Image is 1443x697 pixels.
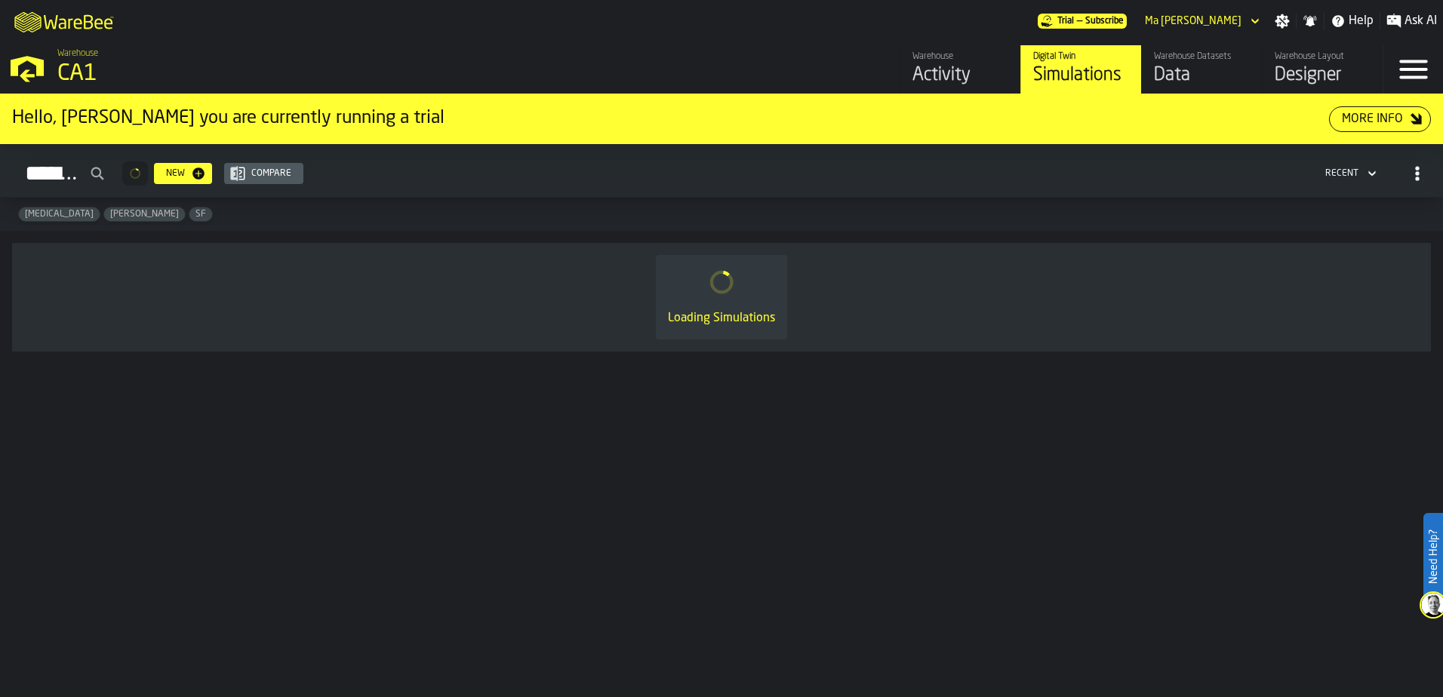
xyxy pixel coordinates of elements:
[1405,12,1437,30] span: Ask AI
[1085,16,1124,26] span: Subscribe
[1057,16,1074,26] span: Trial
[1033,63,1129,88] div: Simulations
[1038,14,1127,29] div: Menu Subscription
[912,51,1008,62] div: Warehouse
[116,161,154,186] div: ButtonLoadMore-Loading...-Prev-First-Last
[19,209,100,220] span: Enteral
[900,45,1020,94] a: link-to-/wh/i/76e2a128-1b54-4d66-80d4-05ae4c277723/feed/
[1269,14,1296,29] label: button-toggle-Settings
[1154,63,1250,88] div: Data
[245,168,297,179] div: Compare
[1383,45,1443,94] label: button-toggle-Menu
[1297,14,1324,29] label: button-toggle-Notifications
[12,106,1329,130] div: Hello, [PERSON_NAME] you are currently running a trial
[668,309,775,327] div: Loading Simulations
[1325,168,1358,179] div: DropdownMenuValue-4
[1077,16,1082,26] span: —
[1145,15,1241,27] div: DropdownMenuValue-Ma Arzelle Nocete
[57,48,98,59] span: Warehouse
[1275,63,1371,88] div: Designer
[189,209,212,220] span: SF
[1380,12,1443,30] label: button-toggle-Ask AI
[160,168,191,179] div: New
[154,163,212,184] button: button-New
[224,163,303,184] button: button-Compare
[1154,51,1250,62] div: Warehouse Datasets
[912,63,1008,88] div: Activity
[1275,51,1371,62] div: Warehouse Layout
[1336,110,1409,128] div: More Info
[1349,12,1374,30] span: Help
[1038,14,1127,29] a: link-to-/wh/i/76e2a128-1b54-4d66-80d4-05ae4c277723/pricing/
[1262,45,1383,94] a: link-to-/wh/i/76e2a128-1b54-4d66-80d4-05ae4c277723/designer
[1325,12,1380,30] label: button-toggle-Help
[1139,12,1263,30] div: DropdownMenuValue-Ma Arzelle Nocete
[1033,51,1129,62] div: Digital Twin
[57,60,465,88] div: CA1
[1141,45,1262,94] a: link-to-/wh/i/76e2a128-1b54-4d66-80d4-05ae4c277723/data
[1319,164,1380,183] div: DropdownMenuValue-4
[1020,45,1141,94] a: link-to-/wh/i/76e2a128-1b54-4d66-80d4-05ae4c277723/simulations
[1329,106,1431,132] button: button-More Info
[104,209,185,220] span: Gregg
[1425,514,1441,599] label: Need Help?
[12,243,1431,352] div: ItemListCard-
